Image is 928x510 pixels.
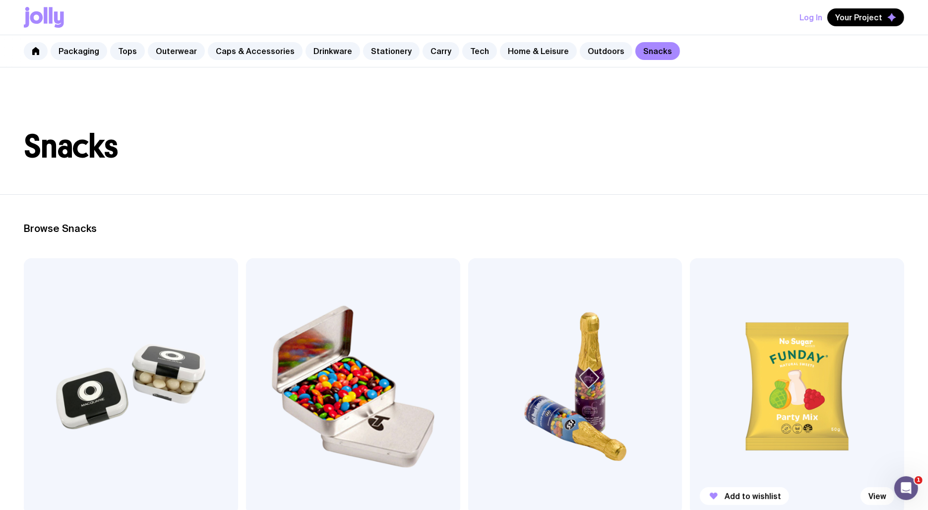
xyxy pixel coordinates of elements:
[861,487,894,505] a: View
[423,42,459,60] a: Carry
[24,223,904,234] h2: Browse Snacks
[500,42,577,60] a: Home & Leisure
[462,42,497,60] a: Tech
[915,476,923,484] span: 1
[835,12,882,22] span: Your Project
[700,487,789,505] button: Add to wishlist
[827,8,904,26] button: Your Project
[635,42,680,60] a: Snacks
[306,42,360,60] a: Drinkware
[110,42,145,60] a: Tops
[725,491,781,501] span: Add to wishlist
[51,42,107,60] a: Packaging
[208,42,303,60] a: Caps & Accessories
[363,42,420,60] a: Stationery
[800,8,822,26] button: Log In
[24,131,904,163] h1: Snacks
[148,42,205,60] a: Outerwear
[894,476,918,500] iframe: Intercom live chat
[580,42,632,60] a: Outdoors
